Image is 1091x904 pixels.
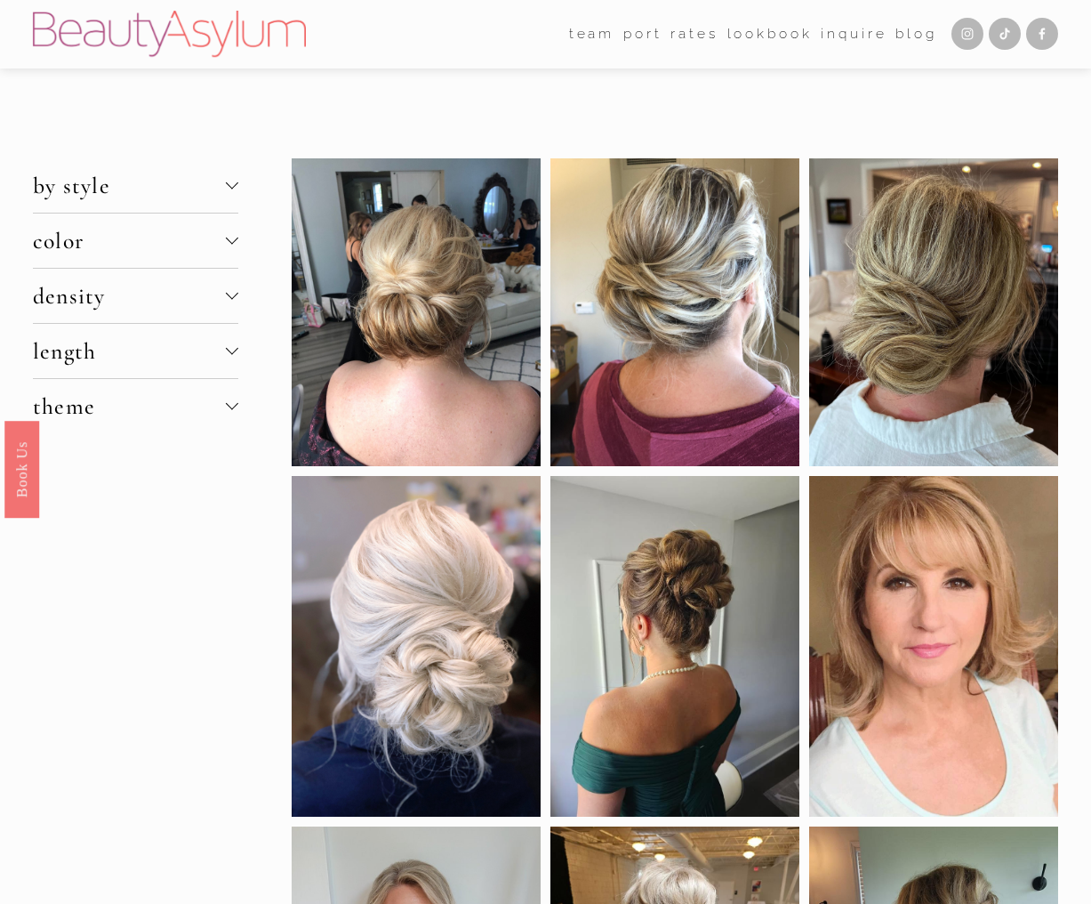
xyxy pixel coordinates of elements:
[4,421,39,518] a: Book Us
[33,282,227,310] span: density
[33,172,227,199] span: by style
[1026,18,1058,50] a: Facebook
[33,379,239,433] button: theme
[33,324,239,378] button: length
[670,20,718,48] a: Rates
[623,20,662,48] a: port
[33,214,239,268] button: color
[821,20,886,48] a: Inquire
[895,20,937,48] a: Blog
[33,392,227,420] span: theme
[951,18,983,50] a: Instagram
[33,158,239,213] button: by style
[33,11,306,57] img: Beauty Asylum | Bridal Hair &amp; Makeup Charlotte &amp; Atlanta
[33,337,227,365] span: length
[989,18,1021,50] a: TikTok
[569,20,615,48] a: folder dropdown
[33,227,227,254] span: color
[727,20,813,48] a: Lookbook
[569,21,615,46] span: team
[33,269,239,323] button: density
